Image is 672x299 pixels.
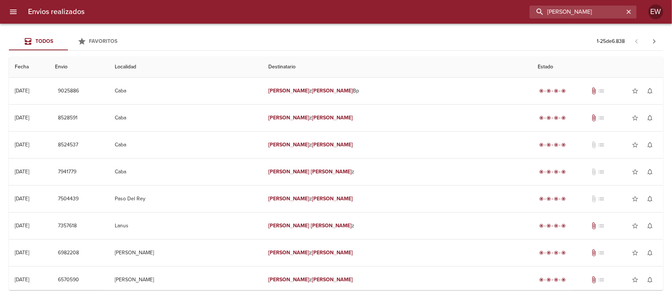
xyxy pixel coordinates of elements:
[547,251,551,255] span: radio_button_checked
[631,195,639,203] span: star_border
[646,249,654,256] span: notifications_none
[561,170,566,174] span: radio_button_checked
[28,6,85,18] h6: Envios realizados
[554,278,558,282] span: radio_button_checked
[269,196,310,202] em: [PERSON_NAME]
[35,38,53,44] span: Todos
[628,137,642,152] button: Agregar a favoritos
[55,219,80,233] button: 7357618
[263,239,532,266] td: z
[561,143,566,147] span: radio_button_checked
[597,222,605,230] span: No tiene pedido asociado
[269,142,310,148] em: [PERSON_NAME]
[554,143,558,147] span: radio_button_checked
[642,218,657,233] button: Activar notificaciones
[590,249,597,256] span: Tiene documentos adjuntos
[631,141,639,149] span: star_border
[628,245,642,260] button: Agregar a favoritos
[311,169,352,175] em: [PERSON_NAME]
[631,168,639,176] span: star_border
[263,132,532,158] td: z
[590,276,597,283] span: Tiene documentos adjuntos
[89,38,118,44] span: Favoritos
[312,88,353,94] em: [PERSON_NAME]
[9,57,49,78] th: Fecha
[547,143,551,147] span: radio_button_checked
[631,276,639,283] span: star_border
[269,222,310,229] em: [PERSON_NAME]
[49,57,109,78] th: Envio
[561,116,566,120] span: radio_button_checked
[312,276,353,283] em: [PERSON_NAME]
[628,164,642,179] button: Agregar a favoritos
[547,89,551,93] span: radio_button_checked
[109,239,262,266] td: [PERSON_NAME]
[15,142,29,148] div: [DATE]
[648,4,663,19] div: EW
[539,224,544,228] span: radio_button_checked
[539,116,544,120] span: radio_button_checked
[312,249,353,256] em: [PERSON_NAME]
[58,167,76,177] span: 7941779
[58,248,79,258] span: 6982208
[561,278,566,282] span: radio_button_checked
[538,168,567,176] div: Entregado
[55,111,80,125] button: 8528591
[269,169,310,175] em: [PERSON_NAME]
[109,159,262,185] td: Caba
[311,222,352,229] em: [PERSON_NAME]
[561,197,566,201] span: radio_button_checked
[263,266,532,293] td: z
[109,105,262,131] td: Caba
[547,278,551,282] span: radio_button_checked
[263,78,532,104] td: z Bp
[547,197,551,201] span: radio_button_checked
[646,87,654,95] span: notifications_none
[15,276,29,283] div: [DATE]
[58,140,78,150] span: 8524537
[646,222,654,230] span: notifications_none
[642,245,657,260] button: Activar notificaciones
[628,191,642,206] button: Agregar a favoritos
[590,114,597,122] span: Tiene documentos adjuntos
[642,84,657,98] button: Activar notificaciones
[109,57,262,78] th: Localidad
[646,168,654,176] span: notifications_none
[55,165,79,179] button: 7941779
[642,272,657,287] button: Activar notificaciones
[539,89,544,93] span: radio_button_checked
[597,114,605,122] span: No tiene pedido asociado
[554,224,558,228] span: radio_button_checked
[109,266,262,293] td: [PERSON_NAME]
[55,273,82,287] button: 6570590
[561,224,566,228] span: radio_button_checked
[58,113,77,123] span: 8528591
[58,275,79,285] span: 6570590
[539,278,544,282] span: radio_button_checked
[538,114,567,122] div: Entregado
[539,251,544,255] span: radio_button_checked
[15,88,29,94] div: [DATE]
[554,197,558,201] span: radio_button_checked
[628,37,645,45] span: Pagina anterior
[631,114,639,122] span: star_border
[109,186,262,212] td: Paso Del Rey
[648,4,663,19] div: Abrir información de usuario
[538,141,567,149] div: Entregado
[539,197,544,201] span: radio_button_checked
[597,195,605,203] span: No tiene pedido asociado
[9,33,127,50] div: Tabs Envios
[597,87,605,95] span: No tiene pedido asociado
[590,222,597,230] span: Tiene documentos adjuntos
[628,111,642,125] button: Agregar a favoritos
[55,246,82,260] button: 6982208
[597,276,605,283] span: No tiene pedido asociado
[597,249,605,256] span: No tiene pedido asociado
[109,132,262,158] td: Caba
[4,3,22,21] button: menu
[263,186,532,212] td: z
[631,249,639,256] span: star_border
[55,138,81,152] button: 8524537
[628,272,642,287] button: Agregar a favoritos
[109,213,262,239] td: Lanus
